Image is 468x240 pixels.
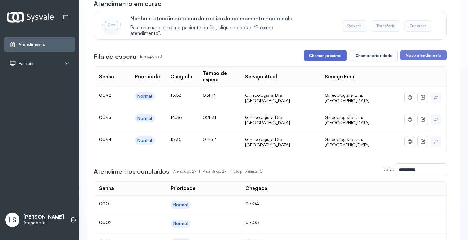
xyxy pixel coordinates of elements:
div: Prioridade [135,74,160,80]
span: Para chamar o próximo paciente da fila, clique no botão “Próximo atendimento”. [130,25,302,37]
span: 0001 [99,201,110,206]
span: Ginecologista Dra. [GEOGRAPHIC_DATA] [325,92,370,104]
div: Ginecologista Dra. [GEOGRAPHIC_DATA] [245,114,315,126]
span: Ginecologista Dra. [GEOGRAPHIC_DATA] [325,136,370,148]
span: Painéis [19,61,33,66]
div: Chegada [170,74,192,80]
span: | [229,169,230,174]
span: 0002 [99,220,112,225]
div: Chegada [245,185,267,192]
span: 03h14 [203,92,216,98]
span: 13:53 [170,92,182,98]
div: Normal [173,202,188,208]
div: Normal [137,138,152,143]
div: Normal [137,94,152,99]
a: Atendimento [9,41,70,48]
p: Nenhum atendimento sendo realizado no momento nesta sala [130,15,302,22]
span: 0093 [99,114,111,120]
div: Ginecologista Dra. [GEOGRAPHIC_DATA] [245,92,315,104]
button: Novo atendimento [400,50,446,60]
p: Não prioritários: 0 [232,167,263,176]
button: Encerrar [404,20,432,32]
span: 07:04 [245,201,259,206]
div: Prioridade [171,185,196,192]
div: Senha [99,185,114,192]
p: Prioritários: 27 [202,167,232,176]
span: 01h32 [203,136,216,142]
div: Normal [173,221,188,226]
span: 07:05 [245,220,259,225]
label: Data: [383,166,394,172]
div: Tempo de espera [203,70,235,83]
p: Atendente [23,220,64,226]
div: Normal [137,116,152,121]
div: Ginecologista Dra. [GEOGRAPHIC_DATA] [245,136,315,148]
p: [PERSON_NAME] [23,214,64,220]
span: 0094 [99,136,111,142]
div: Senha [99,74,114,80]
button: Chamar próximo [304,50,347,61]
span: Atendimento [19,42,45,47]
button: Transferir [371,20,400,32]
span: 14:36 [170,114,182,120]
span: | [199,169,200,174]
h3: Fila de espera [94,52,136,61]
button: Chamar prioridade [350,50,398,61]
div: Serviço Atual [245,74,277,80]
span: 0092 [99,92,111,98]
p: Em espera: 3 [140,52,162,61]
span: 02h31 [203,114,216,120]
img: Logotipo do estabelecimento [7,12,54,22]
span: Ginecologista Dra. [GEOGRAPHIC_DATA] [325,114,370,126]
button: Repetir [342,20,367,32]
div: Serviço Final [325,74,356,80]
span: 15:35 [170,136,181,142]
h3: Atendimentos concluídos [94,167,169,176]
img: Imagem de CalloutCard [102,16,121,35]
p: Atendidos: 27 [173,167,202,176]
